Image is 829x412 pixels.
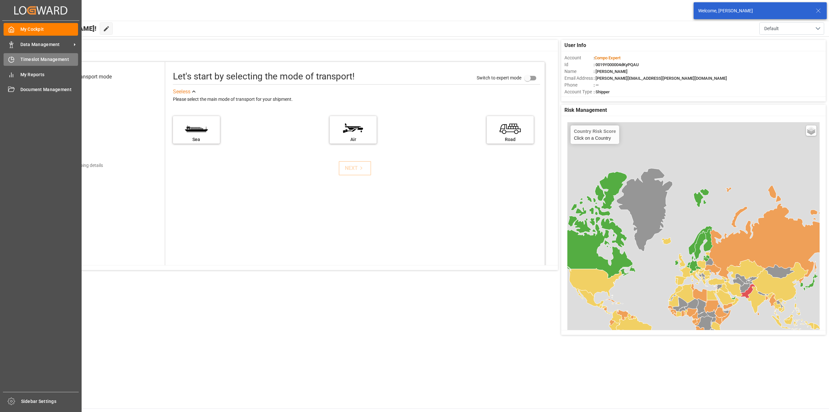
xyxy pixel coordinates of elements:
[595,55,620,60] span: Compo Expert
[20,26,78,33] span: My Cockpit
[594,69,628,74] span: : [PERSON_NAME]
[564,75,594,82] span: Email Address
[594,89,610,94] span: : Shipper
[594,76,727,81] span: : [PERSON_NAME][EMAIL_ADDRESS][PERSON_NAME][DOMAIN_NAME]
[333,136,373,143] div: Air
[173,88,190,96] div: See less
[173,70,355,83] div: Let's start by selecting the mode of transport!
[21,398,79,405] span: Sidebar Settings
[20,56,78,63] span: Timeslot Management
[564,41,586,49] span: User Info
[4,23,78,36] a: My Cockpit
[173,96,540,103] div: Please select the main mode of transport for your shipment.
[339,161,371,175] button: NEXT
[564,61,594,68] span: Id
[564,54,594,61] span: Account
[490,136,530,143] div: Road
[564,88,594,95] span: Account Type
[4,53,78,66] a: Timeslot Management
[176,136,217,143] div: Sea
[594,83,599,88] span: : —
[564,68,594,75] span: Name
[564,82,594,88] span: Phone
[62,162,103,169] div: Add shipping details
[4,83,78,96] a: Document Management
[20,86,78,93] span: Document Management
[574,129,616,134] h4: Country Risk Score
[4,68,78,81] a: My Reports
[806,125,816,136] a: Layers
[594,62,639,67] span: : 0019Y000004dKyPQAU
[20,41,72,48] span: Data Management
[564,106,607,114] span: Risk Management
[574,129,616,141] div: Click on a Country
[594,55,620,60] span: :
[759,22,824,35] button: open menu
[764,25,779,32] span: Default
[62,73,112,81] div: Select transport mode
[345,164,365,172] div: NEXT
[477,75,521,80] span: Switch to expert mode
[20,71,78,78] span: My Reports
[698,7,810,14] div: Welcome, [PERSON_NAME]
